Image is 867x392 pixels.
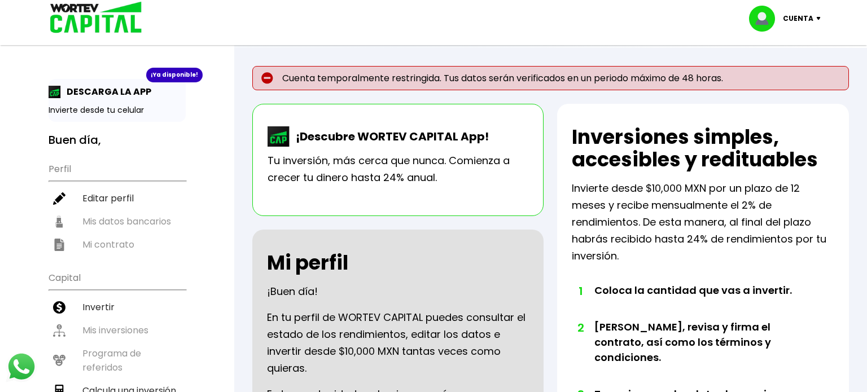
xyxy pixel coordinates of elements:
li: Coloca la cantidad que vas a invertir. [594,283,808,319]
h3: Buen día, [49,133,186,147]
span: 2 [577,319,583,336]
div: ¡Ya disponible! [146,68,203,82]
h2: Inversiones simples, accesibles y redituables [572,126,834,171]
ul: Perfil [49,156,186,256]
h2: Mi perfil [267,252,348,274]
img: wortev-capital-app-icon [268,126,290,147]
img: editar-icon.952d3147.svg [53,192,65,205]
p: Invierte desde $10,000 MXN por un plazo de 12 meses y recibe mensualmente el 2% de rendimientos. ... [572,180,834,265]
p: ¡Descubre WORTEV CAPITAL App! [290,128,489,145]
img: app-icon [49,86,61,98]
img: logos_whatsapp-icon.242b2217.svg [6,351,37,382]
img: invertir-icon.b3b967d7.svg [53,301,65,314]
p: Tu inversión, más cerca que nunca. Comienza a crecer tu dinero hasta 24% anual. [268,152,529,186]
a: Invertir [49,296,186,319]
p: Cuenta [783,10,813,27]
p: DESCARGA LA APP [61,85,151,99]
li: [PERSON_NAME], revisa y firma el contrato, así como los términos y condiciones. [594,319,808,386]
img: icon-down [813,17,829,20]
img: profile-image [749,6,783,32]
span: 1 [577,283,583,299]
a: Editar perfil [49,187,186,210]
p: En tu perfil de WORTEV CAPITAL puedes consultar el estado de los rendimientos, editar los datos e... [267,309,529,377]
p: Invierte desde tu celular [49,104,186,116]
p: ¡Buen día ! [267,283,318,300]
p: Cuenta temporalmente restringida. Tus datos serán verificados en un periodo máximo de 48 horas. [252,66,849,90]
img: error-circle.027baa21.svg [261,72,273,84]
